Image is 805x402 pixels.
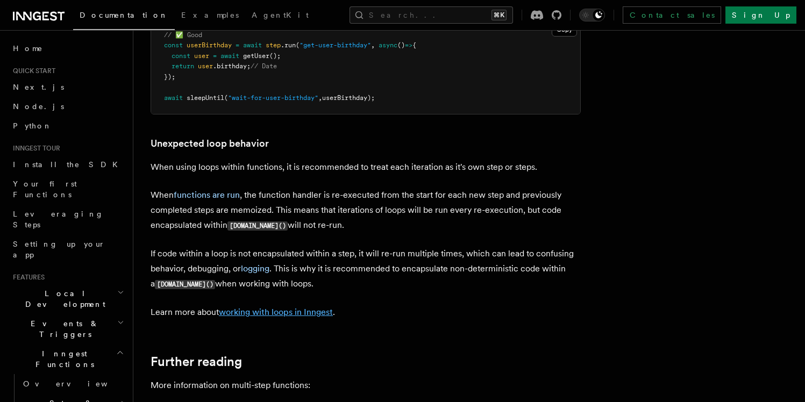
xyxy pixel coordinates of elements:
[13,240,105,259] span: Setting up your app
[9,314,126,344] button: Events & Triggers
[266,41,281,49] span: step
[579,9,605,21] button: Toggle dark mode
[164,73,175,81] span: });
[397,41,405,49] span: ()
[9,97,126,116] a: Node.js
[350,6,513,24] button: Search...⌘K
[412,41,416,49] span: {
[13,102,64,111] span: Node.js
[151,188,581,233] p: When , the function handler is re-executed from the start for each new step and previously comple...
[269,52,281,60] span: ();
[194,52,209,60] span: user
[164,94,183,102] span: await
[151,246,581,292] p: If code within a loop is not encapsulated within a step, it will re-run multiple times, which can...
[245,3,315,29] a: AgentKit
[13,160,124,169] span: Install the SDK
[9,116,126,135] a: Python
[491,10,507,20] kbd: ⌘K
[236,41,239,49] span: =
[243,52,269,60] span: getUser
[227,221,288,231] code: [DOMAIN_NAME]()
[151,305,581,320] p: Learn more about .
[9,39,126,58] a: Home
[164,31,202,39] span: // ✅ Good
[19,374,126,393] a: Overview
[187,94,224,102] span: sleepUntil
[9,348,116,370] span: Inngest Functions
[9,344,126,374] button: Inngest Functions
[241,263,269,274] a: logging
[9,318,117,340] span: Events & Triggers
[164,41,183,49] span: const
[187,41,232,49] span: userBirthday
[224,94,228,102] span: (
[300,41,371,49] span: "get-user-birthday"
[9,284,126,314] button: Local Development
[13,43,43,54] span: Home
[379,41,397,49] span: async
[9,204,126,234] a: Leveraging Steps
[9,234,126,264] a: Setting up your app
[80,11,168,19] span: Documentation
[322,94,375,102] span: userBirthday);
[251,62,277,70] span: // Date
[172,52,190,60] span: const
[172,62,194,70] span: return
[243,41,262,49] span: await
[623,6,721,24] a: Contact sales
[9,273,45,282] span: Features
[9,288,117,310] span: Local Development
[9,174,126,204] a: Your first Functions
[9,67,55,75] span: Quick start
[281,41,296,49] span: .run
[318,94,322,102] span: ,
[181,11,239,19] span: Examples
[151,160,581,175] p: When using loops within functions, it is recommended to treat each iteration as it's own step or ...
[405,41,412,49] span: =>
[725,6,796,24] a: Sign Up
[13,83,64,91] span: Next.js
[155,280,215,289] code: [DOMAIN_NAME]()
[9,144,60,153] span: Inngest tour
[13,180,77,199] span: Your first Functions
[9,155,126,174] a: Install the SDK
[198,62,213,70] span: user
[228,94,318,102] span: "wait-for-user-birthday"
[296,41,300,49] span: (
[151,378,581,393] p: More information on multi-step functions:
[220,52,239,60] span: await
[371,41,375,49] span: ,
[13,210,104,229] span: Leveraging Steps
[213,62,251,70] span: .birthday;
[73,3,175,30] a: Documentation
[151,136,269,151] a: Unexpected loop behavior
[174,190,240,200] a: functions are run
[151,354,242,369] a: Further reading
[252,11,309,19] span: AgentKit
[13,121,52,130] span: Python
[213,52,217,60] span: =
[219,307,333,317] a: working with loops in Inngest
[9,77,126,97] a: Next.js
[175,3,245,29] a: Examples
[23,379,134,388] span: Overview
